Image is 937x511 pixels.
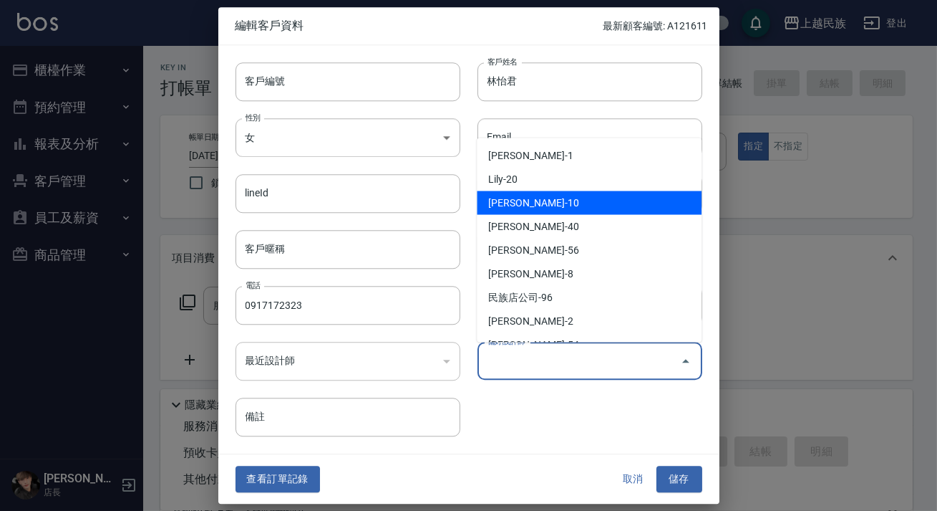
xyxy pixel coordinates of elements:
li: 民族店公司-96 [477,285,701,309]
button: 查看訂單記錄 [236,467,320,493]
label: 客戶姓名 [487,56,518,67]
li: Lily-20 [477,167,701,191]
li: [PERSON_NAME]-1 [477,143,701,167]
button: 儲存 [656,467,702,493]
li: [PERSON_NAME]-2 [477,309,701,333]
li: [PERSON_NAME]-54 [477,333,701,356]
span: 編輯客戶資料 [236,19,603,33]
li: [PERSON_NAME]-10 [477,191,701,214]
button: Close [674,350,697,373]
li: [PERSON_NAME]-40 [477,214,701,238]
li: [PERSON_NAME]-56 [477,238,701,262]
label: 電話 [246,280,261,290]
label: 性別 [246,112,261,123]
div: 女 [236,118,460,157]
li: [PERSON_NAME]-8 [477,262,701,285]
button: 取消 [611,467,656,493]
p: 最新顧客編號: A121611 [603,19,707,34]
